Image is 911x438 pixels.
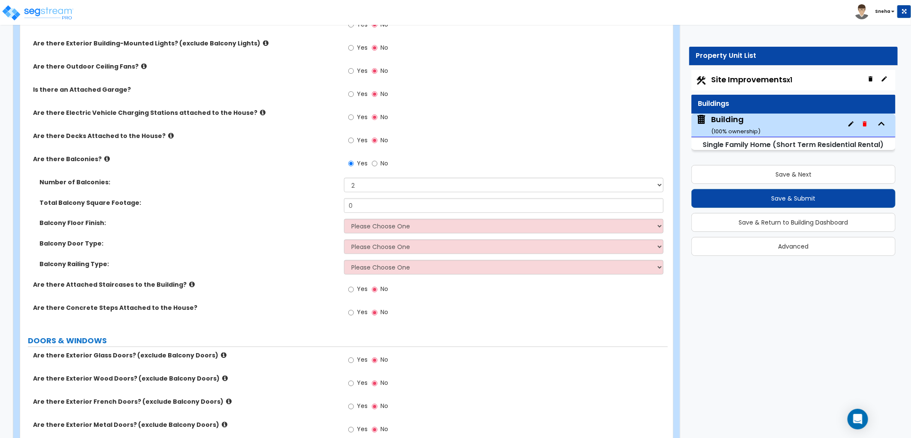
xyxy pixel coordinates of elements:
[372,425,377,435] input: No
[372,402,377,411] input: No
[33,85,338,94] label: Is there an Attached Garage?
[348,379,354,388] input: Yes
[348,136,354,145] input: Yes
[357,43,368,52] span: Yes
[357,402,368,411] span: Yes
[380,43,388,52] span: No
[380,379,388,387] span: No
[357,159,368,168] span: Yes
[226,399,232,405] i: click for more info!
[380,136,388,144] span: No
[380,113,388,121] span: No
[348,113,354,122] input: Yes
[33,155,338,163] label: Are there Balconies?
[348,159,354,168] input: Yes
[696,75,707,86] img: Construction.png
[357,425,368,434] span: Yes
[39,178,338,186] label: Number of Balconies:
[33,421,338,429] label: Are there Exterior Metal Doors? (exclude Balcony Doors)
[221,352,226,359] i: click for more info!
[357,379,368,387] span: Yes
[380,66,388,75] span: No
[711,114,760,136] div: Building
[39,219,338,228] label: Balcony Floor Finish:
[222,375,228,382] i: click for more info!
[372,308,377,318] input: No
[703,140,884,150] small: Single Family Home (Short Term Residential Rental)
[357,356,368,364] span: Yes
[372,379,377,388] input: No
[380,159,388,168] span: No
[357,308,368,317] span: Yes
[1,4,74,21] img: logo_pro_r.png
[39,260,338,269] label: Balcony Railing Type:
[875,8,890,15] b: Sneha
[357,113,368,121] span: Yes
[33,351,338,360] label: Are there Exterior Glass Doors? (exclude Balcony Doors)
[691,213,896,232] button: Save & Return to Building Dashboard
[104,156,110,162] i: click for more info!
[711,127,760,135] small: ( 100 % ownership)
[39,240,338,248] label: Balcony Door Type:
[263,40,268,46] i: click for more info!
[348,20,354,30] input: Yes
[348,356,354,365] input: Yes
[33,304,338,312] label: Are there Concrete Steps Attached to the House?
[380,90,388,98] span: No
[357,285,368,294] span: Yes
[348,308,354,318] input: Yes
[33,398,338,406] label: Are there Exterior French Doors? (exclude Balcony Doors)
[28,336,668,347] label: DOORS & WINDOWS
[141,63,147,69] i: click for more info!
[380,425,388,434] span: No
[691,237,896,256] button: Advanced
[348,43,354,53] input: Yes
[848,409,868,429] div: Open Intercom Messenger
[372,285,377,294] input: No
[711,74,792,85] span: Site Improvements
[380,402,388,411] span: No
[787,75,792,84] small: x1
[691,165,896,184] button: Save & Next
[357,90,368,98] span: Yes
[698,99,889,109] div: Buildings
[357,136,368,144] span: Yes
[372,90,377,99] input: No
[260,109,265,116] i: click for more info!
[33,39,338,48] label: Are there Exterior Building-Mounted Lights? (exclude Balcony Lights)
[33,108,338,117] label: Are there Electric Vehicle Charging Stations attached to the House?
[372,66,377,76] input: No
[348,425,354,435] input: Yes
[348,90,354,99] input: Yes
[691,189,896,208] button: Save & Submit
[33,132,338,140] label: Are there Decks Attached to the House?
[696,51,891,61] div: Property Unit List
[372,43,377,53] input: No
[33,375,338,383] label: Are there Exterior Wood Doors? (exclude Balcony Doors)
[696,114,707,125] img: building.svg
[33,281,338,289] label: Are there Attached Staircases to the Building?
[372,20,377,30] input: No
[372,159,377,168] input: No
[380,285,388,294] span: No
[39,198,338,207] label: Total Balcony Square Footage:
[372,113,377,122] input: No
[222,422,227,428] i: click for more info!
[854,4,869,19] img: avatar.png
[380,356,388,364] span: No
[696,114,760,136] span: Building
[380,308,388,317] span: No
[348,402,354,411] input: Yes
[348,66,354,76] input: Yes
[348,285,354,294] input: Yes
[372,136,377,145] input: No
[357,66,368,75] span: Yes
[168,132,174,139] i: click for more info!
[189,282,195,288] i: click for more info!
[33,62,338,71] label: Are there Outdoor Ceiling Fans?
[372,356,377,365] input: No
